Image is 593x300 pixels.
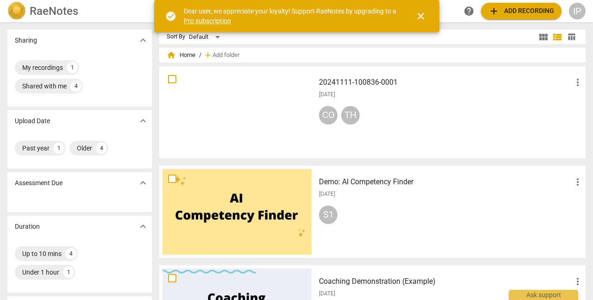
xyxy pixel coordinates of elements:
span: table_chart [567,32,576,41]
img: Logo [7,2,26,20]
span: add [488,6,499,17]
span: view_list [552,31,563,43]
span: expand_more [137,221,149,232]
button: Show more [136,33,150,47]
h3: Demo: AI Competency Finder [319,176,572,187]
span: [DATE] [319,190,335,198]
a: LogoRaeNotes [7,2,150,20]
div: 1 [53,143,64,154]
a: 20241111-100836-0001[DATE]COTH [162,69,582,155]
span: help [463,6,474,17]
button: Upload [481,3,562,19]
span: close [415,11,426,22]
span: home [167,50,176,60]
button: Close [410,5,432,27]
div: Up to 10 mins [22,249,62,258]
button: Show more [136,176,150,190]
span: view_module [538,31,549,43]
p: Assessment Due [15,178,62,188]
div: Older [77,144,92,153]
span: add [203,50,212,60]
span: expand_more [137,115,149,126]
button: Show more [136,114,150,128]
div: 1 [63,267,74,278]
span: more_vert [572,77,583,88]
button: Table view [564,30,578,44]
button: IP [569,3,586,19]
div: My recordings [22,63,63,72]
span: Add folder [212,52,239,59]
a: Help [461,3,477,19]
span: expand_more [137,177,149,188]
div: 4 [96,143,107,154]
span: more_vert [572,276,583,287]
a: Demo: AI Competency Finder[DATE]S1 [162,169,582,255]
div: 1 [67,62,78,73]
h2: RaeNotes [30,5,78,18]
div: Default [189,30,223,44]
div: S1 [319,206,337,224]
span: expand_more [137,35,149,46]
div: Dear user, we appreciate your loyalty! Support RaeNotes by upgrading to a [184,6,399,25]
div: Ask support [509,290,578,300]
button: Tile view [537,30,550,44]
span: / [199,52,201,59]
div: Sort By [167,33,185,40]
span: Add recording [488,6,554,17]
div: Shared with me [22,81,67,91]
span: [DATE] [319,91,335,99]
span: [DATE] [319,290,335,298]
div: CO [319,106,337,125]
p: Duration [15,222,40,231]
div: 4 [65,248,76,259]
h3: 20241111-100836-0001 [319,77,572,88]
a: Pro subscription [184,17,231,25]
span: Home [167,50,195,60]
div: Under 1 hour [22,268,59,277]
div: 4 [70,81,81,92]
span: check_circle [165,11,176,22]
h3: Coaching Demonstration (Example) [319,276,572,287]
span: more_vert [572,176,583,187]
div: Past year [22,144,50,153]
p: Upload Date [15,116,50,126]
p: Sharing [15,36,37,45]
div: TH [341,106,360,125]
button: List view [550,30,564,44]
button: Show more [136,219,150,233]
